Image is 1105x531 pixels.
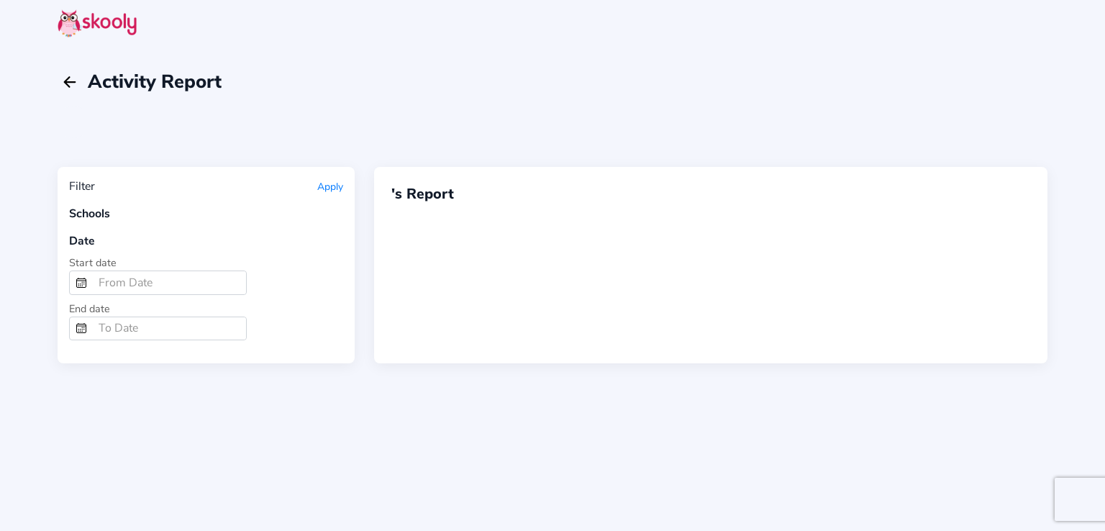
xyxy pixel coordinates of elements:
ion-icon: calendar outline [76,277,87,289]
div: Date [69,233,343,249]
button: calendar outline [70,317,93,340]
div: Filter [69,178,95,194]
input: From Date [93,271,246,294]
button: calendar outline [70,271,93,294]
button: arrow back outline [58,70,82,94]
span: 's Report [391,184,454,204]
ion-icon: arrow back outline [61,73,78,91]
button: Apply [317,180,343,194]
span: End date [69,301,110,316]
span: Activity Report [88,69,222,94]
ion-icon: calendar outline [76,322,87,334]
img: Skooly [58,9,137,37]
input: To Date [93,317,246,340]
div: Schools [69,206,343,222]
span: Start date [69,255,117,270]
